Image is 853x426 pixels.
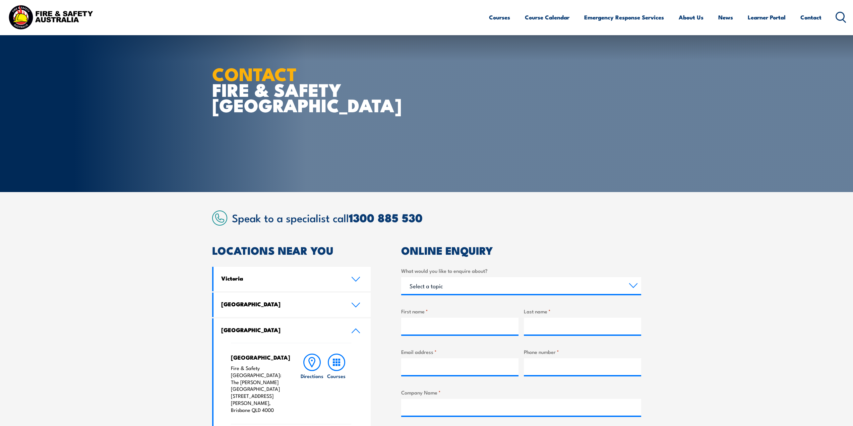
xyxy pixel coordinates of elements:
a: Contact [800,8,821,26]
h2: ONLINE ENQUIRY [401,245,641,255]
h4: [GEOGRAPHIC_DATA] [231,354,287,361]
label: Phone number [524,348,641,356]
label: First name [401,307,519,315]
a: About Us [679,8,704,26]
label: Company Name [401,388,641,396]
label: Email address [401,348,519,356]
a: Victoria [214,267,371,291]
h2: Speak to a specialist call [232,211,641,224]
h6: Courses [327,372,346,379]
strong: CONTACT [212,59,297,87]
h1: FIRE & SAFETY [GEOGRAPHIC_DATA] [212,66,378,113]
label: Last name [524,307,641,315]
a: Courses [489,8,510,26]
a: [GEOGRAPHIC_DATA] [214,293,371,317]
h2: LOCATIONS NEAR YOU [212,245,371,255]
label: What would you like to enquire about? [401,267,641,275]
h6: Directions [301,372,323,379]
a: Emergency Response Services [584,8,664,26]
a: Learner Portal [748,8,786,26]
a: News [718,8,733,26]
a: Courses [324,354,349,414]
p: Fire & Safety [GEOGRAPHIC_DATA]: The [PERSON_NAME][GEOGRAPHIC_DATA] [STREET_ADDRESS][PERSON_NAME]... [231,365,287,414]
h4: Victoria [221,275,341,282]
a: Course Calendar [525,8,569,26]
a: [GEOGRAPHIC_DATA] [214,318,371,343]
h4: [GEOGRAPHIC_DATA] [221,326,341,333]
h4: [GEOGRAPHIC_DATA] [221,300,341,308]
a: 1300 885 530 [349,208,423,226]
a: Directions [300,354,324,414]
